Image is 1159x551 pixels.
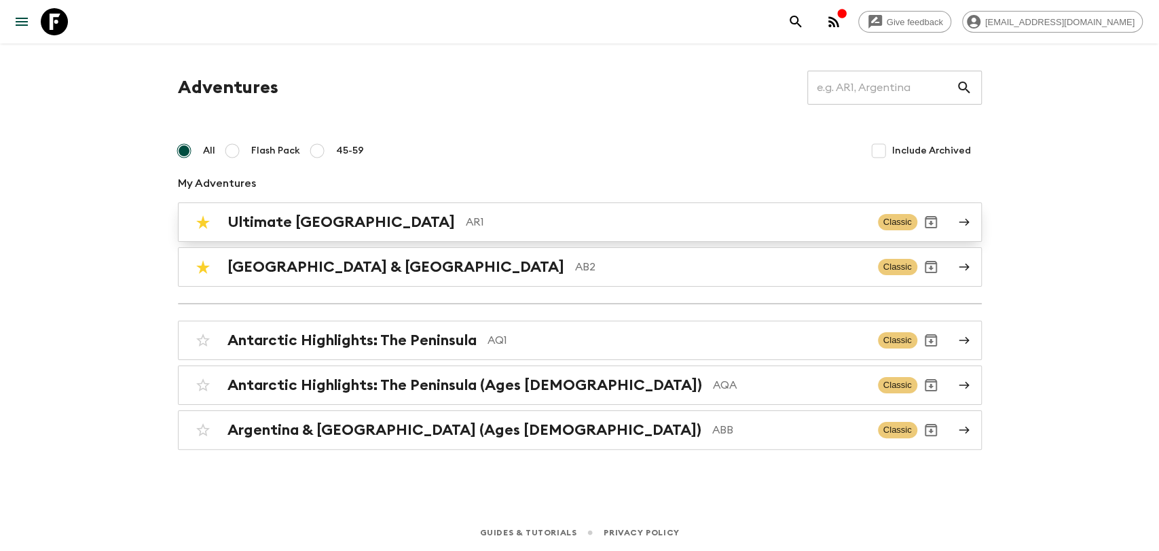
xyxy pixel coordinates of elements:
[178,321,982,360] a: Antarctic Highlights: The PeninsulaAQ1ClassicArchive
[178,410,982,450] a: Argentina & [GEOGRAPHIC_DATA] (Ages [DEMOGRAPHIC_DATA])ABBClassicArchive
[879,17,951,27] span: Give feedback
[227,213,455,231] h2: Ultimate [GEOGRAPHIC_DATA]
[487,332,867,349] p: AQ1
[227,421,701,439] h2: Argentina & [GEOGRAPHIC_DATA] (Ages [DEMOGRAPHIC_DATA])
[878,422,917,438] span: Classic
[917,209,944,236] button: Archive
[917,372,944,399] button: Archive
[178,202,982,242] a: Ultimate [GEOGRAPHIC_DATA]AR1ClassicArchive
[479,525,576,540] a: Guides & Tutorials
[917,416,944,444] button: Archive
[712,422,867,438] p: ABB
[575,259,867,275] p: AB2
[878,377,917,393] span: Classic
[466,214,867,230] p: AR1
[227,332,477,349] h2: Antarctic Highlights: The Peninsula
[858,11,951,33] a: Give feedback
[917,327,944,354] button: Archive
[878,214,917,230] span: Classic
[251,144,300,158] span: Flash Pack
[892,144,971,158] span: Include Archived
[878,332,917,349] span: Classic
[178,366,982,405] a: Antarctic Highlights: The Peninsula (Ages [DEMOGRAPHIC_DATA])AQAClassicArchive
[713,377,867,393] p: AQA
[917,253,944,281] button: Archive
[978,17,1142,27] span: [EMAIL_ADDRESS][DOMAIN_NAME]
[604,525,679,540] a: Privacy Policy
[962,11,1143,33] div: [EMAIL_ADDRESS][DOMAIN_NAME]
[782,8,809,35] button: search adventures
[807,69,956,107] input: e.g. AR1, Argentina
[203,144,215,158] span: All
[227,258,564,276] h2: [GEOGRAPHIC_DATA] & [GEOGRAPHIC_DATA]
[227,376,702,394] h2: Antarctic Highlights: The Peninsula (Ages [DEMOGRAPHIC_DATA])
[8,8,35,35] button: menu
[178,175,982,192] p: My Adventures
[178,74,278,101] h1: Adventures
[878,259,917,275] span: Classic
[336,144,364,158] span: 45-59
[178,247,982,287] a: [GEOGRAPHIC_DATA] & [GEOGRAPHIC_DATA]AB2ClassicArchive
